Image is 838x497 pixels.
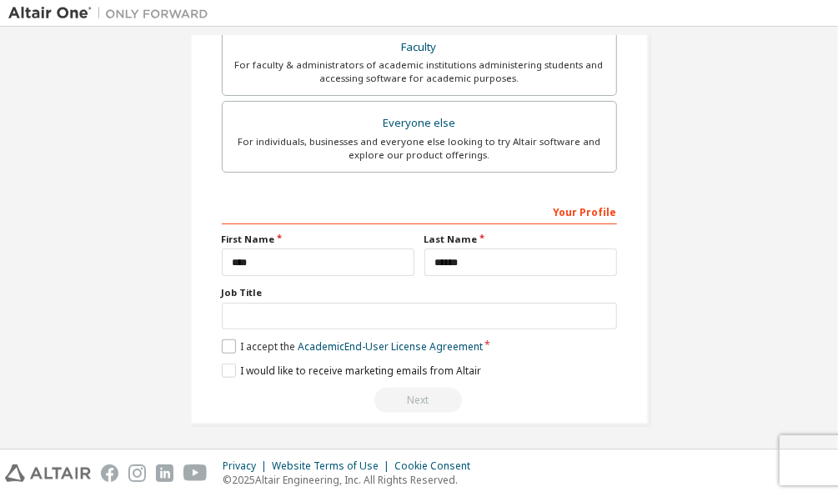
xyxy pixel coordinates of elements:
div: Privacy [223,459,272,473]
label: I would like to receive marketing emails from Altair [222,364,481,378]
label: Job Title [222,286,617,299]
label: Last Name [424,233,617,246]
img: linkedin.svg [156,464,173,482]
div: Faculty [233,36,606,59]
img: Altair One [8,5,217,22]
label: I accept the [222,339,483,354]
img: altair_logo.svg [5,464,91,482]
div: Everyone else [233,112,606,135]
div: For faculty & administrators of academic institutions administering students and accessing softwa... [233,58,606,85]
div: Your Profile [222,198,617,224]
img: youtube.svg [183,464,208,482]
div: For individuals, businesses and everyone else looking to try Altair software and explore our prod... [233,135,606,162]
div: Website Terms of Use [272,459,394,473]
img: instagram.svg [128,464,146,482]
div: Cookie Consent [394,459,480,473]
div: Read and acccept EULA to continue [222,388,617,413]
p: © 2025 Altair Engineering, Inc. All Rights Reserved. [223,473,480,487]
a: Academic End-User License Agreement [298,339,483,354]
img: facebook.svg [101,464,118,482]
label: First Name [222,233,414,246]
